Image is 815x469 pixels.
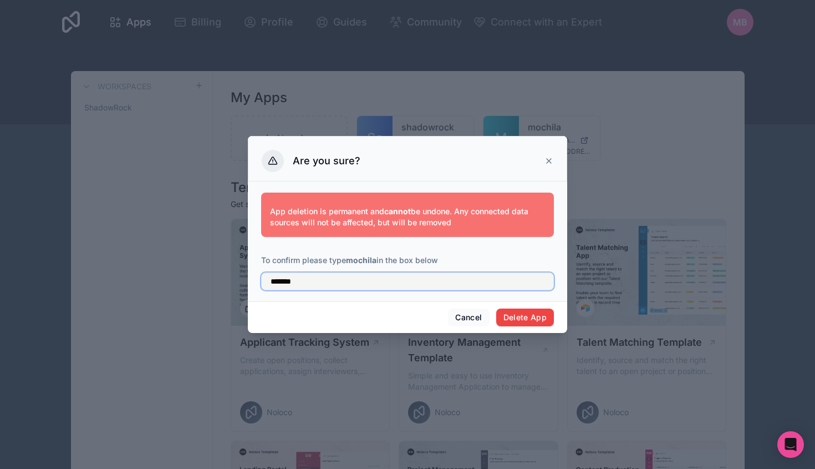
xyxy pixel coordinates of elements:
[384,206,411,216] strong: cannot
[261,255,554,266] p: To confirm please type in the box below
[270,206,545,228] p: App deletion is permanent and be undone. Any connected data sources will not be affected, but wil...
[346,255,376,265] strong: mochila
[777,431,804,458] div: Open Intercom Messenger
[448,309,489,326] button: Cancel
[496,309,554,326] button: Delete App
[293,154,360,168] h3: Are you sure?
